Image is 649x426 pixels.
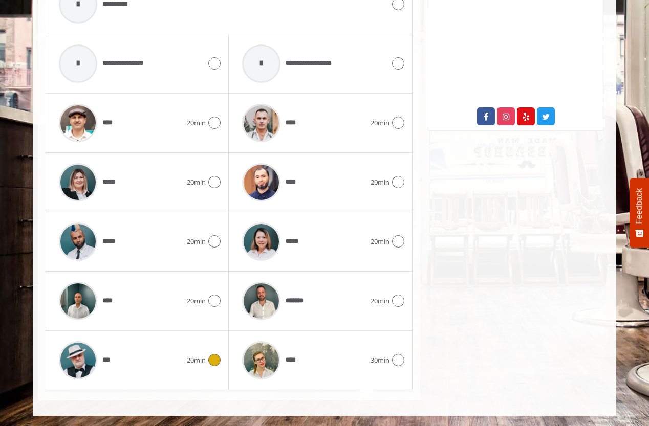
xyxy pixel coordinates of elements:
span: 20min [371,118,390,128]
button: Feedback - Show survey [630,178,649,248]
span: 30min [371,355,390,366]
span: 20min [187,177,206,188]
span: 20min [187,296,206,306]
span: 20min [371,177,390,188]
span: Feedback [635,188,644,224]
span: 20min [187,236,206,247]
span: 20min [187,118,206,128]
span: 20min [371,236,390,247]
span: 20min [371,296,390,306]
span: 20min [187,355,206,366]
